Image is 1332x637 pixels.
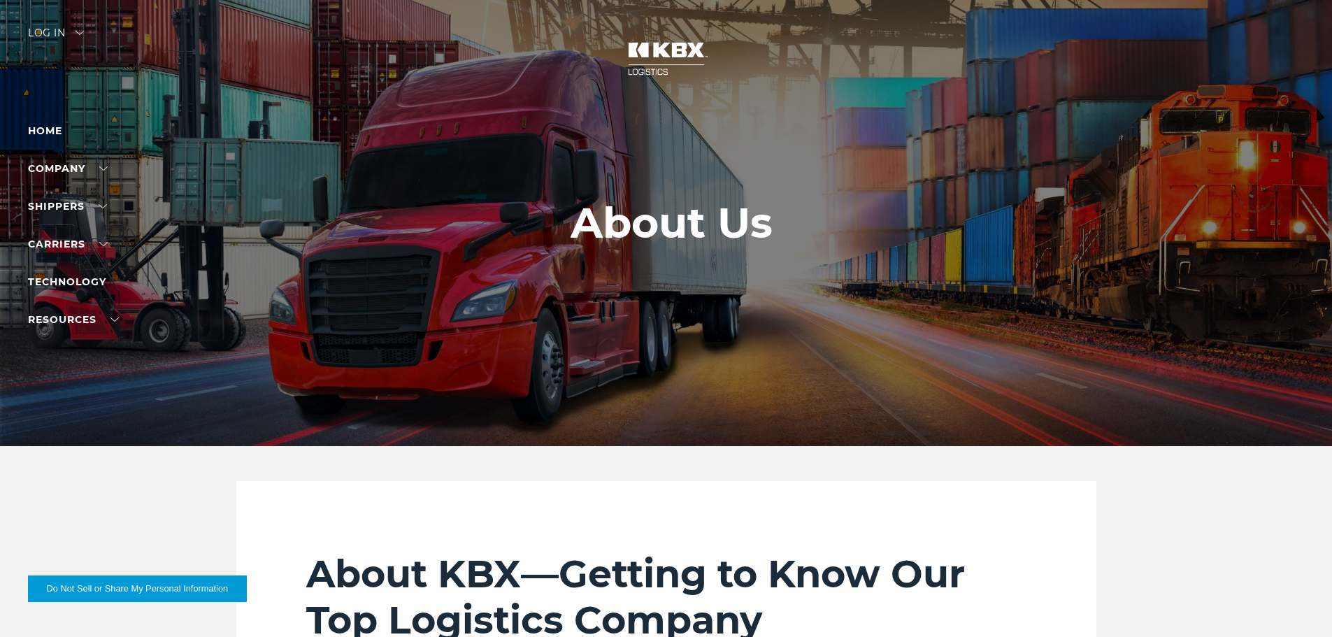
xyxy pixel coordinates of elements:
[28,575,247,602] button: Do Not Sell or Share My Personal Information
[28,238,108,250] a: Carriers
[28,124,62,137] a: Home
[28,162,108,175] a: Company
[614,28,719,90] img: kbx logo
[76,31,84,35] img: arrow
[28,313,119,326] a: RESOURCES
[28,28,84,48] div: Log in
[28,200,107,213] a: SHIPPERS
[571,199,773,247] h1: About Us
[28,275,106,288] a: Technology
